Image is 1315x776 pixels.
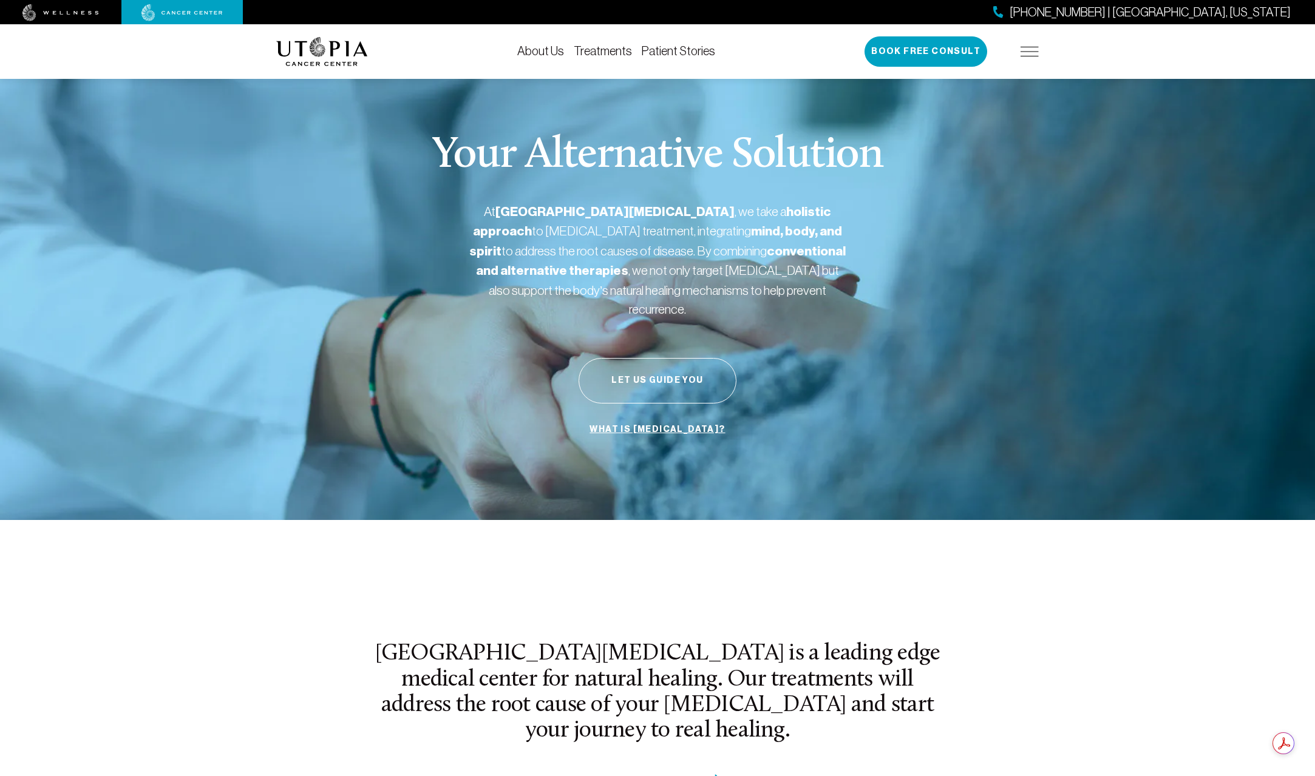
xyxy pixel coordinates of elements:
[993,4,1291,21] a: [PHONE_NUMBER] | [GEOGRAPHIC_DATA], [US_STATE]
[469,202,846,319] p: At , we take a to [MEDICAL_DATA] treatment, integrating to address the root causes of disease. By...
[574,44,632,58] a: Treatments
[1010,4,1291,21] span: [PHONE_NUMBER] | [GEOGRAPHIC_DATA], [US_STATE]
[22,4,99,21] img: wellness
[586,418,728,441] a: What is [MEDICAL_DATA]?
[642,44,715,58] a: Patient Stories
[141,4,223,21] img: cancer center
[469,223,842,259] strong: mind, body, and spirit
[495,204,735,220] strong: [GEOGRAPHIC_DATA][MEDICAL_DATA]
[276,37,368,66] img: logo
[517,44,564,58] a: About Us
[432,134,883,178] p: Your Alternative Solution
[373,641,942,744] h2: [GEOGRAPHIC_DATA][MEDICAL_DATA] is a leading edge medical center for natural healing. Our treatme...
[865,36,987,67] button: Book Free Consult
[1021,47,1039,56] img: icon-hamburger
[579,358,736,403] button: Let Us Guide You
